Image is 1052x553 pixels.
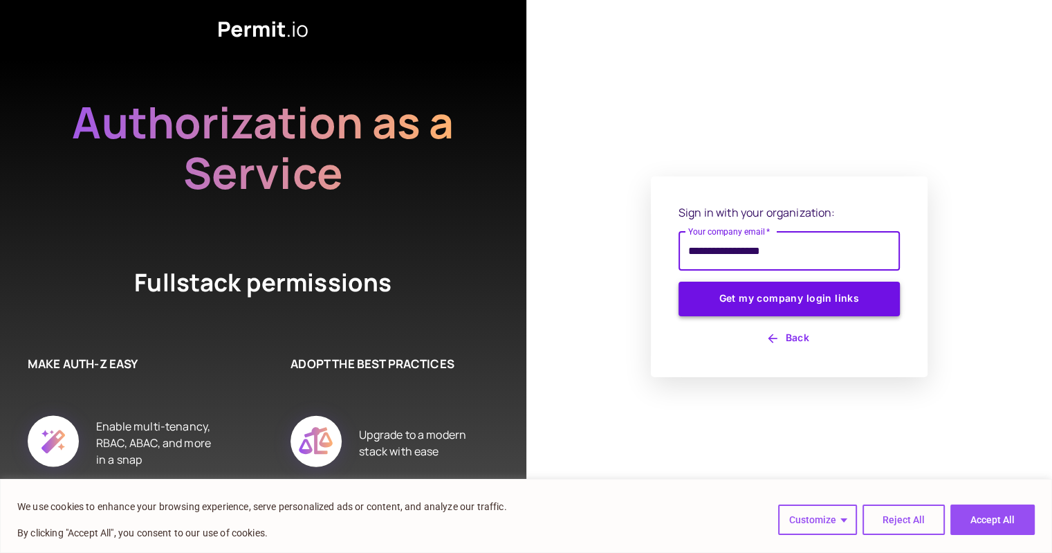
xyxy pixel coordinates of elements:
button: Accept All [950,505,1035,535]
h2: Authorization as a Service [28,97,498,198]
button: Reject All [862,505,945,535]
h6: MAKE AUTH-Z EASY [28,355,221,373]
h4: Fullstack permissions [83,266,443,300]
button: Customize [778,505,857,535]
p: By clicking "Accept All", you consent to our use of cookies. [17,525,507,541]
label: Your company email [688,226,770,237]
button: Back [679,327,900,350]
div: Enable multi-tenancy, RBAC, ABAC, and more in a snap [96,400,221,486]
p: Sign in with your organization: [679,204,900,221]
p: We use cookies to enhance your browsing experience, serve personalized ads or content, and analyz... [17,498,507,515]
div: Upgrade to a modern stack with ease [359,400,484,486]
h6: ADOPT THE BEST PRACTICES [290,355,484,373]
button: Get my company login links [679,282,900,316]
